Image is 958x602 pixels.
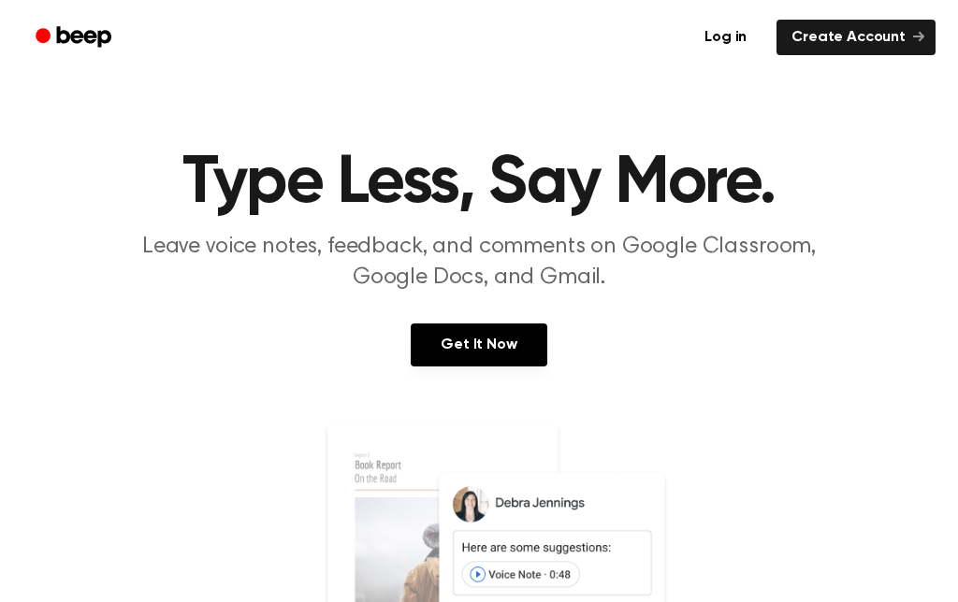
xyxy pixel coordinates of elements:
[777,20,936,55] a: Create Account
[120,232,838,294] p: Leave voice notes, feedback, and comments on Google Classroom, Google Docs, and Gmail.
[22,150,936,217] h1: Type Less, Say More.
[411,323,546,366] a: Get It Now
[686,16,765,59] a: Log in
[22,20,128,56] a: Beep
